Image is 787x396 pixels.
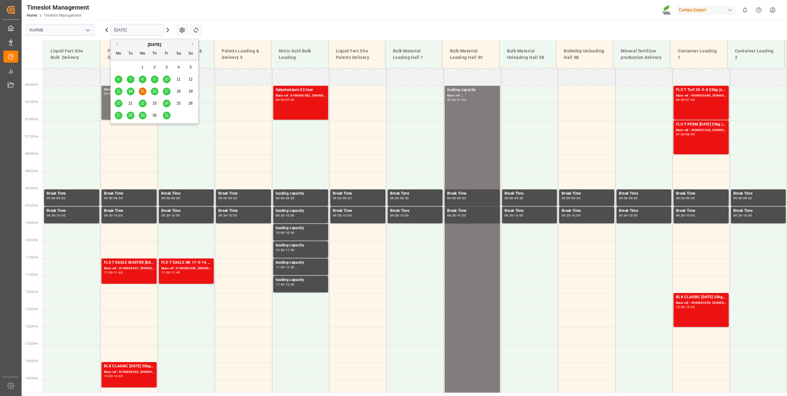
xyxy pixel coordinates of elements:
span: 1 [142,65,144,69]
span: 11:00 Hr [25,256,38,259]
button: Previous Month [114,42,117,46]
div: Main ref : , [104,87,154,92]
div: 10:00 [743,214,752,217]
div: Main ref : 4500001085, 2000001103 [676,93,726,98]
div: 11:00 [104,271,113,274]
div: - [56,214,56,217]
div: 08:00 [686,133,695,136]
div: 11:30 [286,266,295,269]
div: - [628,197,628,200]
div: - [571,214,571,217]
div: 12:00 [676,306,685,308]
button: Compo Expert [676,4,738,16]
div: 10:00 [56,214,65,217]
div: 09:00 [161,197,170,200]
span: 26 [188,101,192,105]
div: - [284,214,285,217]
div: - [170,197,171,200]
div: 09:00 [104,197,113,200]
div: Bulkship Unloading Hall 3B [561,45,608,63]
div: Break Time [447,208,497,214]
div: We [139,50,146,58]
div: - [170,214,171,217]
div: 09:00 [47,197,56,200]
div: 09:00 [390,197,399,200]
div: Break Time [161,191,212,197]
div: - [284,283,285,286]
span: 12:00 Hr [25,290,38,294]
div: Main ref : 6100002437, 2000002050 [104,266,154,271]
div: Choose Monday, October 20th, 2025 [115,100,122,107]
div: Main ref : 4500001342, 2000001103 [676,128,726,133]
div: Th [151,50,159,58]
div: 09:30 [171,197,180,200]
div: 09:30 [629,197,638,200]
div: loading capacity [276,208,326,214]
span: 19 [188,89,192,93]
div: [DATE] [111,42,198,48]
div: Choose Sunday, October 26th, 2025 [187,100,195,107]
span: 14:30 Hr [25,377,38,380]
div: - [284,266,285,269]
span: 29 [140,113,144,118]
div: Break Time [47,191,97,197]
div: Choose Saturday, October 18th, 2025 [175,88,183,95]
div: 07:00 [676,133,685,136]
span: 18 [176,89,180,93]
div: 07:00 [686,98,695,101]
div: 09:30 [218,214,227,217]
div: Choose Friday, October 3rd, 2025 [163,64,171,71]
div: Bulk Material Unloading Hall 3B [505,45,551,63]
div: Choose Monday, October 13th, 2025 [115,88,122,95]
span: 07:00 Hr [25,118,38,121]
div: - [456,197,457,200]
div: Choose Wednesday, October 1st, 2025 [139,64,146,71]
div: 06:00 [447,98,456,101]
div: 09:00 [676,197,685,200]
div: 12:00 [286,283,295,286]
div: Choose Saturday, October 11th, 2025 [175,76,183,83]
div: 11:30 [276,283,285,286]
div: - [113,197,114,200]
div: Nitric Acid Bulk Loading [276,45,323,63]
div: 10:00 [514,214,523,217]
div: 09:30 [104,214,113,217]
span: 3 [166,65,168,69]
button: Next Month [192,42,196,46]
div: 09:30 [390,214,399,217]
div: 10:30 [286,231,295,234]
div: - [742,197,743,200]
span: 16 [152,89,156,93]
div: Compo Expert [676,6,735,14]
div: Choose Friday, October 17th, 2025 [163,88,171,95]
div: Liquid Fert Site Bulk Delivery [48,45,95,63]
div: 09:30 [228,197,237,200]
div: FLO T Turf 20-5-8 25kg (x42) INTFLO T PERM [DATE] 25kg (x42) INT;FLO T Turf 20-5-8 25kg (x42) INT [676,87,726,93]
div: Choose Thursday, October 30th, 2025 [151,112,159,119]
div: 09:30 [571,197,580,200]
div: Choose Friday, October 31st, 2025 [163,112,171,119]
div: Choose Monday, October 27th, 2025 [115,112,122,119]
span: 4 [178,65,180,69]
div: Choose Thursday, October 16th, 2025 [151,88,159,95]
div: 07:00 [286,98,295,101]
div: 09:00 [447,197,456,200]
div: Mineral fertilizer production delivery [618,45,665,63]
div: 09:30 [400,197,409,200]
div: 09:00 [619,197,628,200]
span: 10:00 Hr [25,221,38,225]
div: 11:00 [161,271,170,274]
div: 09:30 [56,197,65,200]
span: 30 [152,113,156,118]
div: Break Time [562,208,612,214]
div: Break Time [333,208,383,214]
div: 10:00 [276,231,285,234]
div: - [685,98,686,101]
div: 09:30 [343,197,352,200]
div: - [227,197,228,200]
span: 9 [154,77,156,81]
input: DD.MM.YYYY [110,24,164,36]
